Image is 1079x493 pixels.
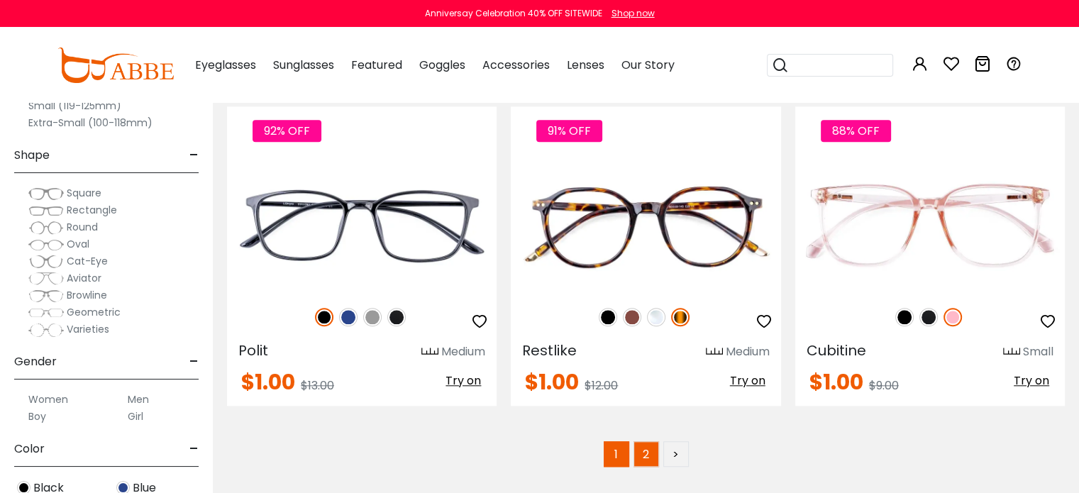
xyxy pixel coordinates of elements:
[28,255,64,269] img: Cat-Eye.png
[482,57,550,73] span: Accessories
[195,57,256,73] span: Eyeglasses
[28,187,64,201] img: Square.png
[28,289,64,303] img: Browline.png
[895,308,914,326] img: Black
[647,308,665,326] img: Clear
[28,238,64,252] img: Oval.png
[1003,347,1020,358] img: size ruler
[67,322,109,336] span: Varieties
[67,305,121,319] span: Geometric
[67,186,101,200] span: Square
[253,120,321,142] span: 92% OFF
[522,340,577,360] span: Restlike
[663,441,689,467] a: >
[14,432,45,466] span: Color
[28,221,64,235] img: Round.png
[315,308,333,326] img: Black
[730,372,765,389] span: Try on
[441,372,485,390] button: Try on
[511,157,780,292] img: Tortoise Restlike - Plastic ,Universal Bridge Fit
[525,367,579,397] span: $1.00
[14,138,50,172] span: Shape
[919,308,938,326] img: Matte Black
[567,57,604,73] span: Lenses
[67,288,107,302] span: Browline
[869,377,899,394] span: $9.00
[726,372,770,390] button: Try on
[227,157,497,292] img: Black Polit - TR ,Universal Bridge Fit
[238,340,268,360] span: Polit
[419,57,465,73] span: Goggles
[57,48,174,83] img: abbeglasses.com
[67,254,108,268] span: Cat-Eye
[809,367,863,397] span: $1.00
[671,308,690,326] img: Tortoise
[621,57,675,73] span: Our Story
[363,308,382,326] img: Gray
[585,377,618,394] span: $12.00
[128,408,143,425] label: Girl
[28,408,46,425] label: Boy
[339,308,358,326] img: Blue
[28,391,68,408] label: Women
[441,343,485,360] div: Medium
[387,308,406,326] img: Matte Black
[67,203,117,217] span: Rectangle
[128,391,149,408] label: Men
[301,377,334,394] span: $13.00
[273,57,334,73] span: Sunglasses
[28,114,153,131] label: Extra-Small (100-118mm)
[14,345,57,379] span: Gender
[28,323,64,338] img: Varieties.png
[28,204,64,218] img: Rectangle.png
[623,308,641,326] img: Brown
[633,441,659,467] a: 2
[67,271,101,285] span: Aviator
[446,372,481,389] span: Try on
[351,57,402,73] span: Featured
[28,97,121,114] label: Small (119-125mm)
[821,120,891,142] span: 88% OFF
[1009,372,1053,390] button: Try on
[189,432,199,466] span: -
[425,7,602,20] div: Anniversay Celebration 40% OFF SITEWIDE
[726,343,770,360] div: Medium
[599,308,617,326] img: Black
[706,347,723,358] img: size ruler
[1014,372,1049,389] span: Try on
[944,308,962,326] img: Pink
[807,340,866,360] span: Cubitine
[241,367,295,397] span: $1.00
[536,120,602,142] span: 91% OFF
[421,347,438,358] img: size ruler
[189,345,199,379] span: -
[28,272,64,286] img: Aviator.png
[795,157,1065,292] img: Pink Cubitine - Plastic ,Universal Bridge Fit
[1023,343,1053,360] div: Small
[604,7,655,19] a: Shop now
[604,441,629,467] span: 1
[67,237,89,251] span: Oval
[28,306,64,320] img: Geometric.png
[612,7,655,20] div: Shop now
[189,138,199,172] span: -
[67,220,98,234] span: Round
